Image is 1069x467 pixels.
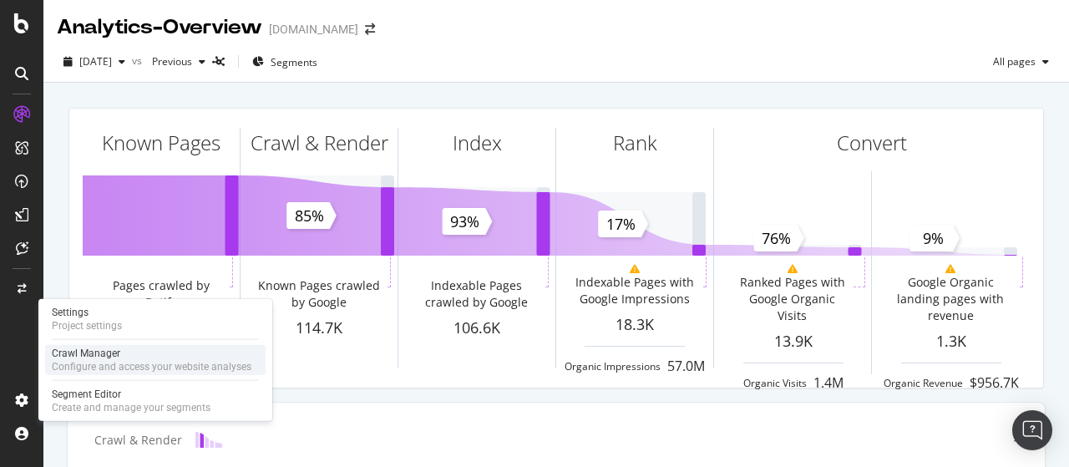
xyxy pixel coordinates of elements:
[1012,410,1052,450] div: Open Intercom Messenger
[45,304,266,334] a: SettingsProject settings
[52,401,210,414] div: Create and manage your segments
[45,386,266,416] a: Segment EditorCreate and manage your segments
[52,360,251,373] div: Configure and access your website analyses
[398,317,555,339] div: 106.6K
[613,129,657,157] div: Rank
[667,357,705,376] div: 57.0M
[565,359,661,373] div: Organic Impressions
[986,48,1056,75] button: All pages
[95,277,226,311] div: Pages crawled by Botify
[94,432,182,449] div: Crawl & Render
[569,274,700,307] div: Indexable Pages with Google Impressions
[79,54,112,69] span: 2025 Sep. 22nd
[52,347,251,360] div: Crawl Manager
[453,129,502,157] div: Index
[556,314,713,336] div: 18.3K
[365,23,375,35] div: arrow-right-arrow-left
[986,54,1036,69] span: All pages
[52,306,122,319] div: Settings
[102,129,220,157] div: Known Pages
[52,319,122,332] div: Project settings
[57,13,262,42] div: Analytics - Overview
[45,345,266,375] a: Crawl ManagerConfigure and access your website analyses
[411,277,542,311] div: Indexable Pages crawled by Google
[251,129,388,157] div: Crawl & Render
[195,432,222,448] img: block-icon
[269,21,358,38] div: [DOMAIN_NAME]
[253,277,384,311] div: Known Pages crawled by Google
[52,388,210,401] div: Segment Editor
[132,53,145,68] span: vs
[271,55,317,69] span: Segments
[246,48,324,75] button: Segments
[241,317,398,339] div: 114.7K
[57,48,132,75] button: [DATE]
[145,54,192,69] span: Previous
[145,48,212,75] button: Previous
